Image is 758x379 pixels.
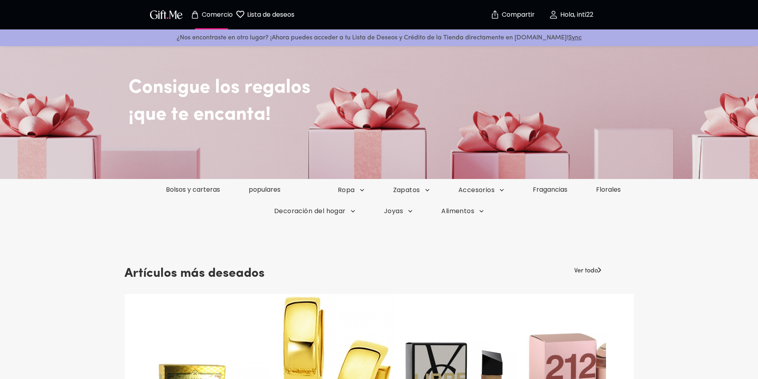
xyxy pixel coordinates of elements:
a: Fragancias [518,185,582,194]
button: Logotipo de GiftMe [148,10,185,19]
button: Decoración del hogar [260,207,370,216]
button: Joyas [370,207,427,216]
a: Florales [582,185,635,194]
font: Fragancias [533,185,567,194]
a: Bolsos y carteras [152,185,234,194]
button: Zapatos [379,186,444,194]
font: Bolsos y carteras [166,185,220,194]
button: Hola, inti22 [531,2,611,27]
button: Ropa [323,186,379,194]
a: populares [234,185,295,194]
font: Hola, inti22 [560,10,593,19]
font: Florales [596,185,621,194]
font: ¿Nos encontraste en otro lugar? ¡Ahora puedes acceder a tu Lista de Deseos y Crédito de la Tienda... [177,35,568,41]
a: Ver todo [574,263,598,276]
button: Compartir [499,1,526,29]
button: Alimentos [427,207,498,216]
font: Artículos más deseados [125,267,265,280]
font: Alimentos [441,206,474,216]
button: Página de lista de deseos [243,2,287,27]
button: Página de la tienda [190,2,234,27]
a: Sync [568,35,582,41]
font: Ropa [338,185,355,194]
font: Accesorios [458,185,495,194]
img: seguro [490,10,500,19]
font: Ver todo [574,268,598,274]
font: Consigue los regalos [129,78,310,97]
font: Zapatos [393,185,420,194]
font: populares [249,185,281,194]
img: Logotipo de GiftMe [148,9,184,20]
font: Compartir [502,10,535,19]
font: Joyas [384,206,403,216]
font: ¡que te encanta! [129,105,271,124]
font: Lista de deseos [247,10,294,19]
font: Comercio [202,10,233,19]
button: Accesorios [444,186,519,194]
font: Decoración del hogar [274,206,346,216]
